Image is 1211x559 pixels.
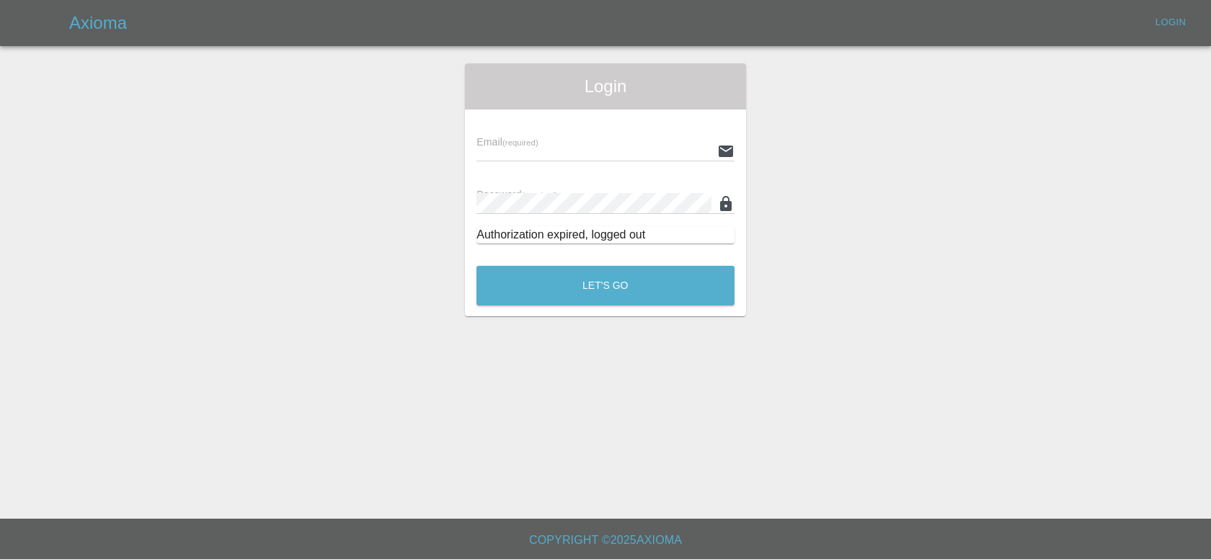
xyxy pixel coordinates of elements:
[502,138,538,147] small: (required)
[476,266,735,305] button: Let's Go
[522,191,558,200] small: (required)
[476,226,735,243] div: Authorization expired, logged out
[69,12,127,35] h5: Axioma
[476,136,538,148] span: Email
[476,75,735,98] span: Login
[12,530,1199,550] h6: Copyright © 2025 Axioma
[476,189,557,200] span: Password
[1148,12,1194,34] a: Login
